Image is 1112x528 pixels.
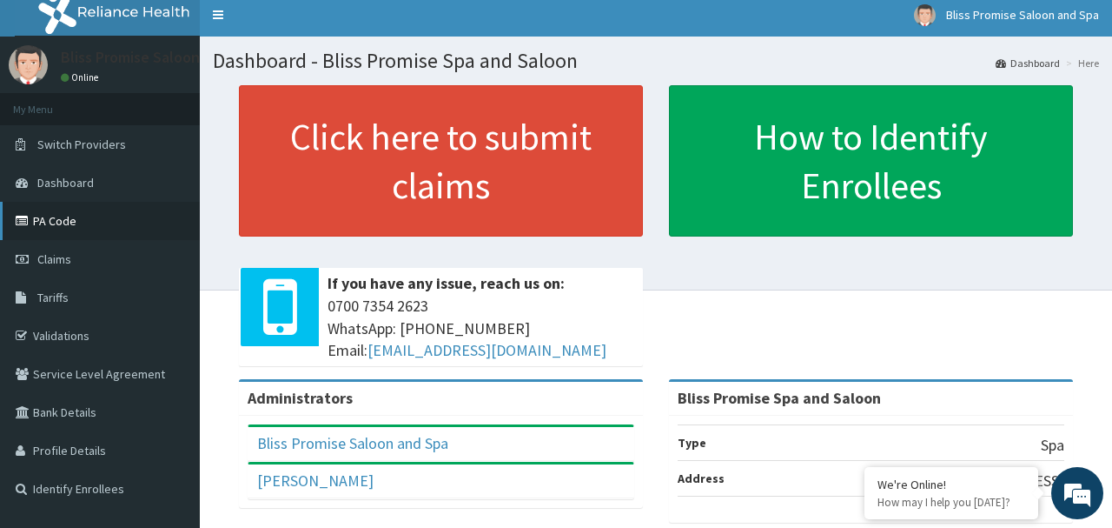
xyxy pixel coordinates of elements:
span: We're online! [101,155,240,331]
a: Dashboard [996,56,1060,70]
img: User Image [9,45,48,84]
span: Dashboard [37,175,94,190]
span: Bliss Promise Saloon and Spa [946,7,1099,23]
a: [EMAIL_ADDRESS][DOMAIN_NAME] [367,340,606,360]
div: Chat with us now [90,97,292,120]
a: Online [61,71,103,84]
li: Here [1062,56,1099,70]
span: Switch Providers [37,137,126,152]
a: Click here to submit claims [239,85,643,237]
p: How may I help you today? [877,495,1025,510]
strong: Bliss Promise Spa and Saloon [678,388,881,408]
div: We're Online! [877,477,1025,492]
span: Claims [37,251,71,267]
b: If you have any issue, reach us on: [328,273,565,293]
p: Spa [1041,434,1064,457]
textarea: Type your message and hit 'Enter' [9,347,331,408]
b: Type [678,435,706,451]
img: d_794563401_company_1708531726252_794563401 [32,87,70,130]
img: User Image [914,4,936,26]
span: 0700 7354 2623 WhatsApp: [PHONE_NUMBER] Email: [328,295,634,362]
a: How to Identify Enrollees [669,85,1073,237]
div: Minimize live chat window [285,9,327,50]
a: Bliss Promise Saloon and Spa [257,433,448,453]
a: [PERSON_NAME] [257,471,374,491]
span: Tariffs [37,290,69,305]
b: Administrators [248,388,353,408]
h1: Dashboard - Bliss Promise Spa and Saloon [213,50,1099,72]
p: Bliss Promise Saloon and Spa [61,50,257,65]
b: Address [678,471,725,486]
